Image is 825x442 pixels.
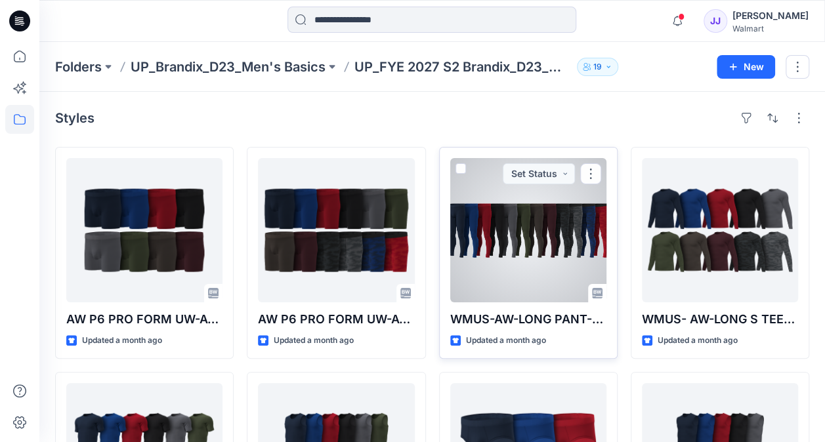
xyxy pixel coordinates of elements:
a: AW P6 PRO FORM UW-AW27261890 [258,158,414,302]
p: Updated a month ago [82,334,162,348]
div: JJ [704,9,727,33]
p: WMUS-AW-LONG PANT-(KE1315)-N1-3D [450,310,606,329]
a: AW P6 PRO FORM UW-AW27261889 [66,158,222,302]
a: Folders [55,58,102,76]
button: New [717,55,775,79]
div: [PERSON_NAME] [732,8,809,24]
a: WMUS- AW-LONG S TEE-N1-3D [642,158,798,302]
p: WMUS- AW-LONG S TEE-N1-3D [642,310,798,329]
p: 19 [593,60,602,74]
p: Updated a month ago [274,334,354,348]
p: UP_FYE 2027 S2 Brandix_D23_Men's Basics - ATHLETIC WORKS [354,58,572,76]
button: 19 [577,58,618,76]
p: AW P6 PRO FORM UW-AW27261889 [66,310,222,329]
h4: Styles [55,110,95,126]
p: Updated a month ago [658,334,738,348]
p: AW P6 PRO FORM UW-AW27261890 [258,310,414,329]
a: UP_Brandix_D23_Men's Basics [131,58,326,76]
p: Updated a month ago [466,334,546,348]
a: WMUS-AW-LONG PANT-(KE1315)-N1-3D [450,158,606,302]
div: Walmart [732,24,809,33]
